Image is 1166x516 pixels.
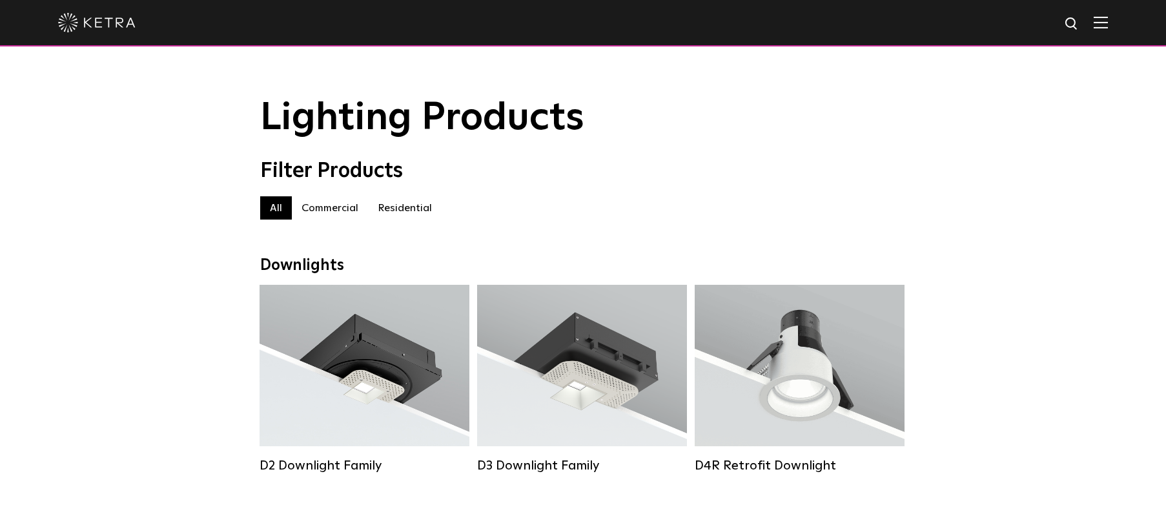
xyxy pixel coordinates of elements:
[695,285,905,473] a: D4R Retrofit Downlight Lumen Output:800Colors:White / BlackBeam Angles:15° / 25° / 40° / 60°Watta...
[260,159,906,183] div: Filter Products
[260,99,584,138] span: Lighting Products
[260,285,469,473] a: D2 Downlight Family Lumen Output:1200Colors:White / Black / Gloss Black / Silver / Bronze / Silve...
[1094,16,1108,28] img: Hamburger%20Nav.svg
[1064,16,1080,32] img: search icon
[477,285,687,473] a: D3 Downlight Family Lumen Output:700 / 900 / 1100Colors:White / Black / Silver / Bronze / Paintab...
[695,458,905,473] div: D4R Retrofit Downlight
[477,458,687,473] div: D3 Downlight Family
[260,196,292,220] label: All
[292,196,368,220] label: Commercial
[58,13,136,32] img: ketra-logo-2019-white
[260,256,906,275] div: Downlights
[368,196,442,220] label: Residential
[260,458,469,473] div: D2 Downlight Family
